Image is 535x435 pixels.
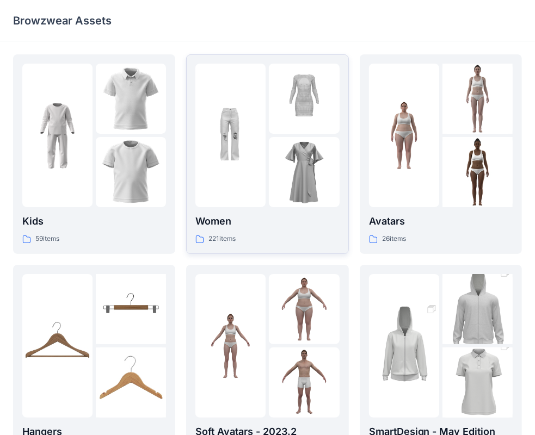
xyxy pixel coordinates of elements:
img: folder 3 [269,137,339,207]
p: Kids [22,214,166,229]
img: folder 1 [22,101,93,171]
a: folder 1folder 2folder 3Kids59items [13,54,175,254]
img: folder 2 [269,274,339,344]
img: folder 2 [96,64,166,134]
img: folder 2 [269,64,339,134]
p: Browzwear Assets [13,13,112,28]
img: folder 1 [195,101,266,171]
a: folder 1folder 2folder 3Avatars26items [360,54,522,254]
p: Avatars [369,214,513,229]
a: folder 1folder 2folder 3Women221items [186,54,348,254]
p: 26 items [382,233,406,245]
p: Women [195,214,339,229]
img: folder 1 [195,310,266,381]
img: folder 3 [442,137,513,207]
img: folder 2 [442,257,513,362]
img: folder 3 [96,137,166,207]
img: folder 1 [369,293,439,399]
p: 59 items [35,233,59,245]
img: folder 3 [96,347,166,418]
img: folder 1 [22,310,93,381]
img: folder 2 [96,274,166,344]
img: folder 3 [269,347,339,418]
img: folder 1 [369,101,439,171]
img: folder 2 [442,64,513,134]
p: 221 items [208,233,236,245]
